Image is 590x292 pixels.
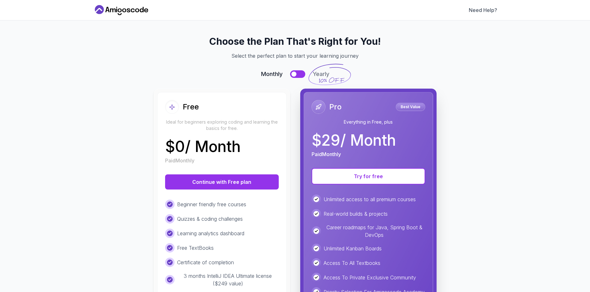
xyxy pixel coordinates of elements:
h2: Free [183,102,199,112]
p: Ideal for beginners exploring coding and learning the basics for free. [165,119,279,131]
p: Free TextBooks [177,244,214,252]
p: $ 29 / Month [312,133,396,148]
p: Certificate of completion [177,259,234,266]
button: Continue with Free plan [165,174,279,190]
p: Everything in Free, plus [312,119,425,125]
p: Career roadmaps for Java, Spring Boot & DevOps [324,224,425,239]
p: Unlimited Kanban Boards [324,245,382,252]
p: Beginner friendly free courses [177,201,246,208]
p: Access To Private Exclusive Community [324,274,416,281]
p: Real-world builds & projects [324,210,388,218]
a: Need Help? [469,6,497,14]
p: Best Value [397,104,424,110]
p: Select the perfect plan to start your learning journey [101,52,490,60]
p: Access To All Textbooks [324,259,380,267]
span: Monthly [261,70,283,79]
h2: Pro [329,102,342,112]
p: Learning analytics dashboard [177,230,244,237]
h2: Choose the Plan That's Right for You! [101,36,490,47]
p: $ 0 / Month [165,139,241,154]
p: Paid Monthly [165,157,194,164]
p: 3 months IntelliJ IDEA Ultimate license ($249 value) [177,272,279,287]
p: Paid Monthly [312,150,341,158]
p: Quizzes & coding challenges [177,215,243,223]
button: Try for free [312,168,425,184]
p: Unlimited access to all premium courses [324,196,416,203]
